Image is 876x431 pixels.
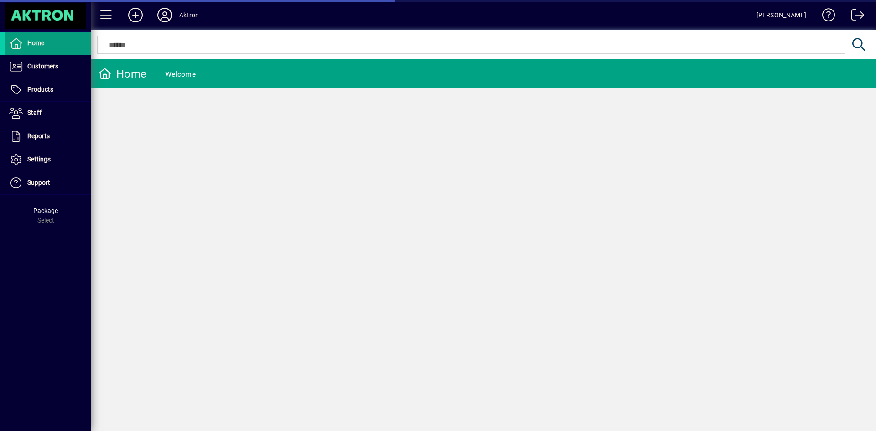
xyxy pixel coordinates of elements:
[27,109,42,116] span: Staff
[27,179,50,186] span: Support
[179,8,199,22] div: Aktron
[121,7,150,23] button: Add
[756,8,806,22] div: [PERSON_NAME]
[5,148,91,171] a: Settings
[27,156,51,163] span: Settings
[33,207,58,214] span: Package
[150,7,179,23] button: Profile
[5,78,91,101] a: Products
[165,67,196,82] div: Welcome
[27,62,58,70] span: Customers
[27,86,53,93] span: Products
[5,55,91,78] a: Customers
[5,125,91,148] a: Reports
[27,39,44,47] span: Home
[98,67,146,81] div: Home
[5,171,91,194] a: Support
[815,2,835,31] a: Knowledge Base
[5,102,91,125] a: Staff
[845,2,865,31] a: Logout
[27,132,50,140] span: Reports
